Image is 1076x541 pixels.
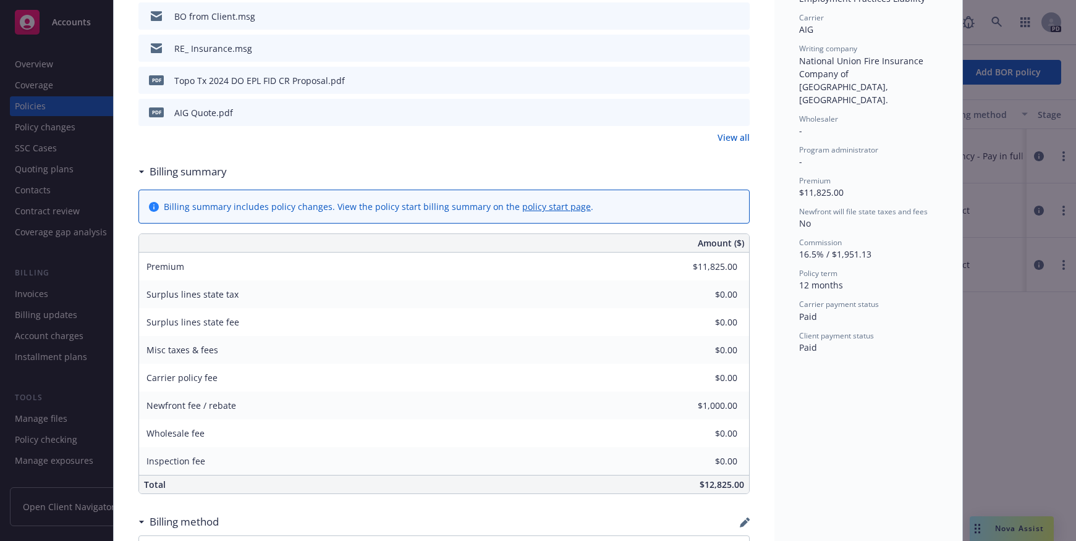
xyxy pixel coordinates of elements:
button: preview file [734,74,745,87]
span: Paid [799,342,817,353]
span: $11,825.00 [799,187,844,198]
button: download file [714,106,724,119]
span: Newfront will file state taxes and fees [799,206,928,217]
span: AIG [799,23,813,35]
span: No [799,217,811,229]
span: Amount ($) [698,237,744,250]
span: - [799,156,802,167]
span: Client payment status [799,330,874,341]
button: preview file [734,42,745,55]
span: Carrier [799,12,824,23]
input: 0.00 [664,341,745,359]
span: Program administrator [799,145,878,155]
input: 0.00 [664,424,745,443]
span: Paid [799,311,817,322]
span: Inspection fee [146,455,205,467]
span: Newfront fee / rebate [146,400,236,411]
span: Surplus lines state fee [146,316,239,328]
input: 0.00 [664,452,745,471]
div: BO from Client.msg [174,10,255,23]
h3: Billing summary [150,164,227,180]
input: 0.00 [664,369,745,387]
input: 0.00 [664,258,745,276]
button: download file [714,10,724,23]
span: 12 months [799,279,843,291]
a: policy start page [522,201,591,212]
span: Policy term [799,268,837,279]
div: AIG Quote.pdf [174,106,233,119]
span: Carrier payment status [799,299,879,309]
span: $12,825.00 [700,479,744,490]
button: preview file [734,10,745,23]
button: download file [714,42,724,55]
span: Total [144,479,166,490]
a: View all [718,131,750,144]
h3: Billing method [150,514,219,530]
input: 0.00 [664,285,745,304]
div: RE_ Insurance.msg [174,42,252,55]
span: pdf [149,75,164,85]
span: 16.5% / $1,951.13 [799,248,871,260]
span: Premium [146,261,184,272]
div: Billing summary includes policy changes. View the policy start billing summary on the . [164,200,593,213]
span: Commission [799,237,842,248]
span: Carrier policy fee [146,372,218,384]
div: Topo Tx 2024 DO EPL FID CR Proposal.pdf [174,74,345,87]
input: 0.00 [664,396,745,415]
span: Premium [799,175,831,186]
div: Billing summary [138,164,227,180]
div: Billing method [138,514,219,530]
span: Wholesaler [799,114,838,124]
span: - [799,125,802,136]
span: pdf [149,107,164,117]
span: Misc taxes & fees [146,344,218,356]
span: National Union Fire Insurance Company of [GEOGRAPHIC_DATA], [GEOGRAPHIC_DATA]. [799,55,926,106]
span: Writing company [799,43,857,54]
button: preview file [734,106,745,119]
button: download file [714,74,724,87]
input: 0.00 [664,313,745,332]
span: Wholesale fee [146,427,205,439]
span: Surplus lines state tax [146,288,239,300]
